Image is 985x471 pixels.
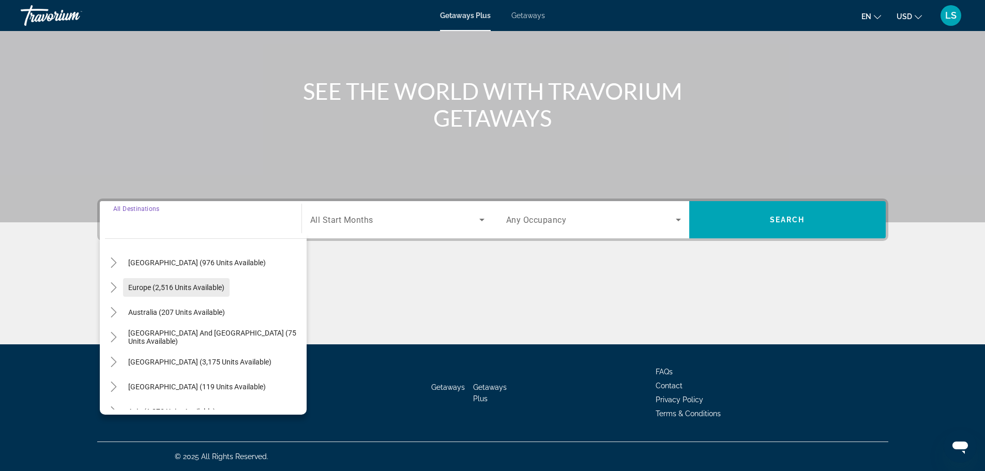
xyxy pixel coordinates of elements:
span: © 2025 All Rights Reserved. [175,452,268,461]
span: en [861,12,871,21]
button: Search [689,201,886,238]
button: User Menu [937,5,964,26]
a: Privacy Policy [656,396,703,404]
iframe: Button to launch messaging window [944,430,977,463]
span: [GEOGRAPHIC_DATA] (3,175 units available) [128,358,271,366]
button: Toggle Central America (119 units available) [105,378,123,396]
span: [GEOGRAPHIC_DATA] and [GEOGRAPHIC_DATA] (75 units available) [128,329,301,345]
button: [GEOGRAPHIC_DATA] and [GEOGRAPHIC_DATA] (75 units available) [123,328,307,346]
span: Europe (2,516 units available) [128,283,224,292]
span: Search [770,216,805,224]
a: Travorium [21,2,124,29]
span: [GEOGRAPHIC_DATA] (119 units available) [128,383,266,391]
span: Australia (207 units available) [128,308,225,316]
button: Change currency [897,9,922,24]
button: Toggle South Pacific and Oceania (75 units available) [105,328,123,346]
span: Asia (1,873 units available) [128,407,216,416]
button: [GEOGRAPHIC_DATA] (976 units available) [123,253,271,272]
a: Getaways [511,11,545,20]
div: Search widget [100,201,886,238]
button: Toggle South America (3,175 units available) [105,353,123,371]
h1: SEE THE WORLD WITH TRAVORIUM GETAWAYS [299,78,687,131]
button: Toggle Caribbean & Atlantic Islands (976 units available) [105,254,123,272]
button: Australia (207 units available) [123,303,230,322]
button: Toggle Europe (2,516 units available) [105,279,123,297]
button: Change language [861,9,881,24]
button: Toggle Asia (1,873 units available) [105,403,123,421]
span: USD [897,12,912,21]
span: All Destinations [113,205,159,212]
button: Asia (1,873 units available) [123,402,221,421]
a: Terms & Conditions [656,409,721,418]
button: [GEOGRAPHIC_DATA] (119 units available) [123,377,271,396]
span: Any Occupancy [506,215,567,225]
span: LS [945,10,957,21]
a: FAQs [656,368,673,376]
button: Toggle Australia (207 units available) [105,303,123,322]
span: [GEOGRAPHIC_DATA] (976 units available) [128,259,266,267]
button: [GEOGRAPHIC_DATA] (3,175 units available) [123,353,277,371]
button: Europe (2,516 units available) [123,278,230,297]
span: All Start Months [310,215,373,225]
a: Getaways Plus [440,11,491,20]
a: Contact [656,382,683,390]
a: Getaways [431,383,465,391]
a: Getaways Plus [473,383,507,403]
